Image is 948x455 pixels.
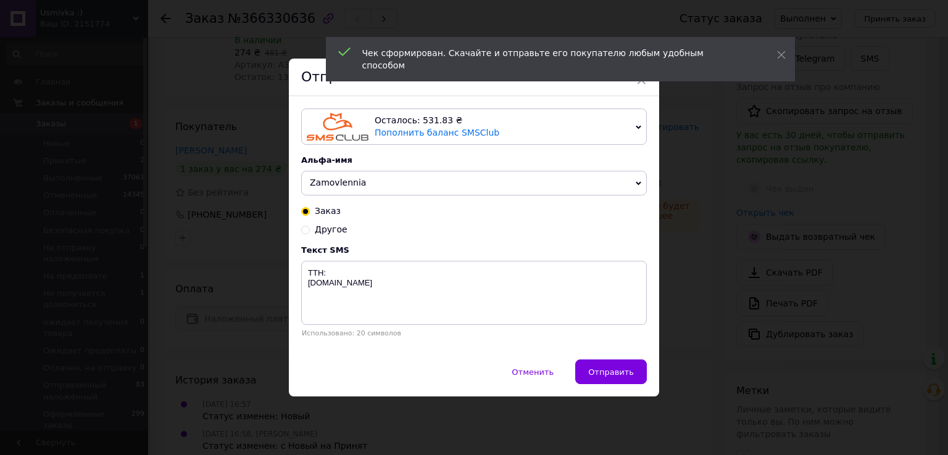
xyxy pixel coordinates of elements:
div: Осталось: 531.83 ₴ [375,115,631,127]
button: Отменить [499,359,567,384]
div: Чек сформирован. Скачайте и отправьте его покупателю любым удобным способом [362,47,746,72]
span: Альфа-имя [301,155,352,165]
button: Отправить [575,359,647,384]
a: Пополнить баланс SMSClub [375,128,499,137]
span: Другое [315,224,347,234]
div: Использовано: 20 символов [301,329,647,337]
textarea: TTH: [DOMAIN_NAME] [301,261,647,325]
span: Заказ [315,206,341,216]
span: Отменить [512,367,554,377]
span: Zamovlennia [310,178,366,187]
span: Отправить [588,367,634,377]
div: Отправка SMS [289,59,659,96]
div: Текст SMS [301,245,647,255]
